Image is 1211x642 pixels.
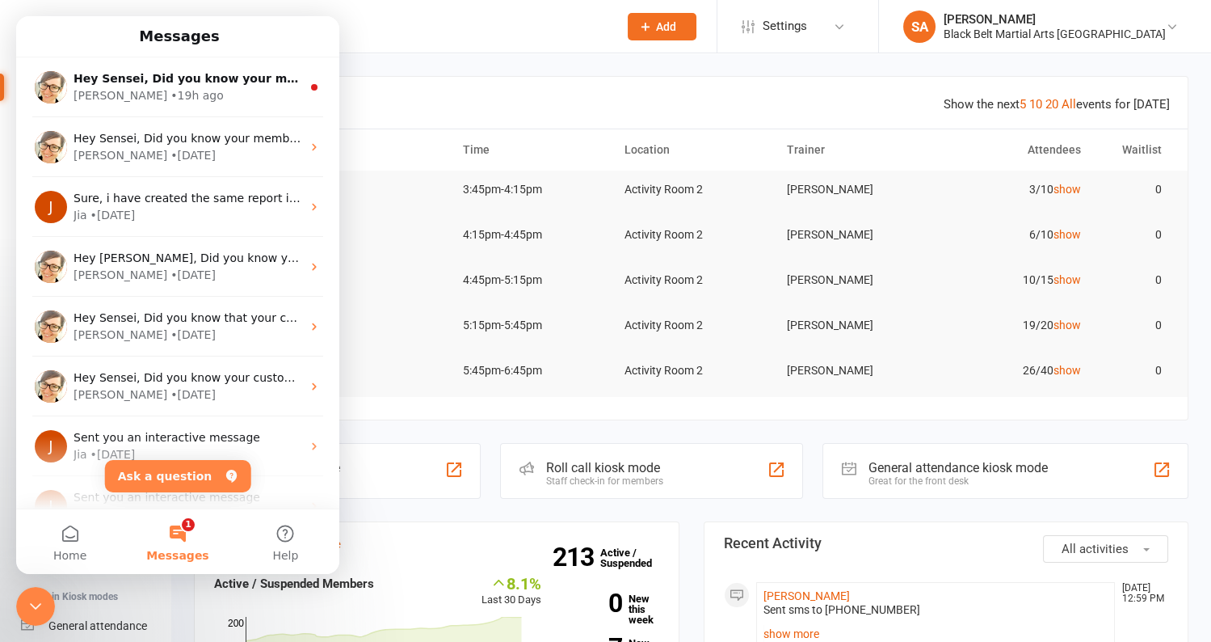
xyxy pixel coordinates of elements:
[89,444,235,476] button: Ask a question
[154,131,200,148] div: • [DATE]
[772,261,934,299] td: [PERSON_NAME]
[16,16,339,574] iframe: Intercom live chat
[1053,364,1081,377] a: show
[16,587,55,626] iframe: Intercom live chat
[553,545,600,569] strong: 213
[546,460,663,475] div: Roll call kiosk mode
[1095,216,1176,254] td: 0
[19,234,51,267] img: Profile image for Emily
[1095,129,1176,171] th: Waitlist
[1020,97,1026,112] a: 5
[1095,261,1176,299] td: 0
[107,493,215,558] button: Messages
[934,306,1095,344] td: 19/20
[57,175,636,188] span: Sure, i have created the same report in the [GEOGRAPHIC_DATA] account here: [URL][DOMAIN_NAME]
[546,475,663,487] div: Staff check-in for members
[610,261,772,299] td: Activity Room 2
[934,352,1095,390] td: 26/40
[934,261,1095,299] td: 10/15
[1062,542,1129,556] span: All activities
[1095,306,1176,344] td: 0
[934,171,1095,209] td: 3/10
[868,460,1048,475] div: General attendance kiosk mode
[37,534,70,545] span: Home
[600,535,671,581] a: 213Active / Suspended
[610,352,772,390] td: Activity Room 2
[74,191,120,208] div: • [DATE]
[212,95,1170,111] h3: Coming up [DATE]
[934,216,1095,254] td: 6/10
[566,591,622,615] strong: 0
[763,603,920,616] span: Sent sms to [PHONE_NUMBER]
[628,13,696,40] button: Add
[19,55,51,87] img: Profile image for Emily
[1095,171,1176,209] td: 0
[610,171,772,209] td: Activity Room 2
[566,593,658,625] a: 0New this week
[154,370,200,387] div: • [DATE]
[19,354,51,386] img: Profile image for Emily
[19,294,51,327] img: Profile image for Emily
[74,430,120,447] div: • [DATE]
[610,216,772,254] td: Activity Room 2
[19,115,51,147] img: Profile image for Emily
[448,171,610,209] td: 3:45pm-4:15pm
[448,352,610,390] td: 5:45pm-6:45pm
[212,15,607,38] input: Search...
[763,8,807,44] span: Settings
[154,71,207,88] div: • 19h ago
[934,129,1095,171] th: Attendees
[57,415,244,428] span: Sent you an interactive message
[154,251,200,268] div: • [DATE]
[903,11,936,43] div: SA
[772,216,934,254] td: [PERSON_NAME]
[57,131,151,148] div: [PERSON_NAME]
[1053,228,1081,241] a: show
[57,251,151,268] div: [PERSON_NAME]
[481,574,541,609] div: Last 30 Days
[214,535,659,551] h3: Members
[772,306,934,344] td: [PERSON_NAME]
[57,71,151,88] div: [PERSON_NAME]
[448,306,610,344] td: 5:15pm-5:45pm
[1053,273,1081,286] a: show
[57,310,151,327] div: [PERSON_NAME]
[1029,97,1042,112] a: 10
[868,475,1048,487] div: Great for the front desk
[74,490,120,507] div: • [DATE]
[448,129,610,171] th: Time
[448,261,610,299] td: 4:45pm-5:15pm
[724,535,1169,551] h3: Recent Activity
[57,490,71,507] div: Jia
[448,216,610,254] td: 4:15pm-4:45pm
[1095,352,1176,390] td: 0
[944,95,1170,114] div: Show the next events for [DATE]
[610,129,772,171] th: Location
[57,370,151,387] div: [PERSON_NAME]
[19,474,51,506] div: Profile image for Jia
[57,430,71,447] div: Jia
[1114,583,1167,604] time: [DATE] 12:59 PM
[1053,319,1081,332] a: show
[214,577,374,591] strong: Active / Suspended Members
[656,20,676,33] span: Add
[944,27,1166,41] div: Black Belt Martial Arts [GEOGRAPHIC_DATA]
[1043,535,1168,563] button: All activities
[772,171,934,209] td: [PERSON_NAME]
[256,534,282,545] span: Help
[216,493,323,558] button: Help
[19,414,51,446] div: Profile image for Jia
[1062,97,1076,112] a: All
[1053,183,1081,196] a: show
[772,352,934,390] td: [PERSON_NAME]
[48,619,147,632] div: General attendance
[19,175,51,207] div: Profile image for Jia
[763,589,850,602] a: [PERSON_NAME]
[1045,97,1058,112] a: 20
[57,475,244,488] span: Sent you an interactive message
[130,534,192,545] span: Messages
[154,310,200,327] div: • [DATE]
[481,574,541,592] div: 8.1%
[57,191,71,208] div: Jia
